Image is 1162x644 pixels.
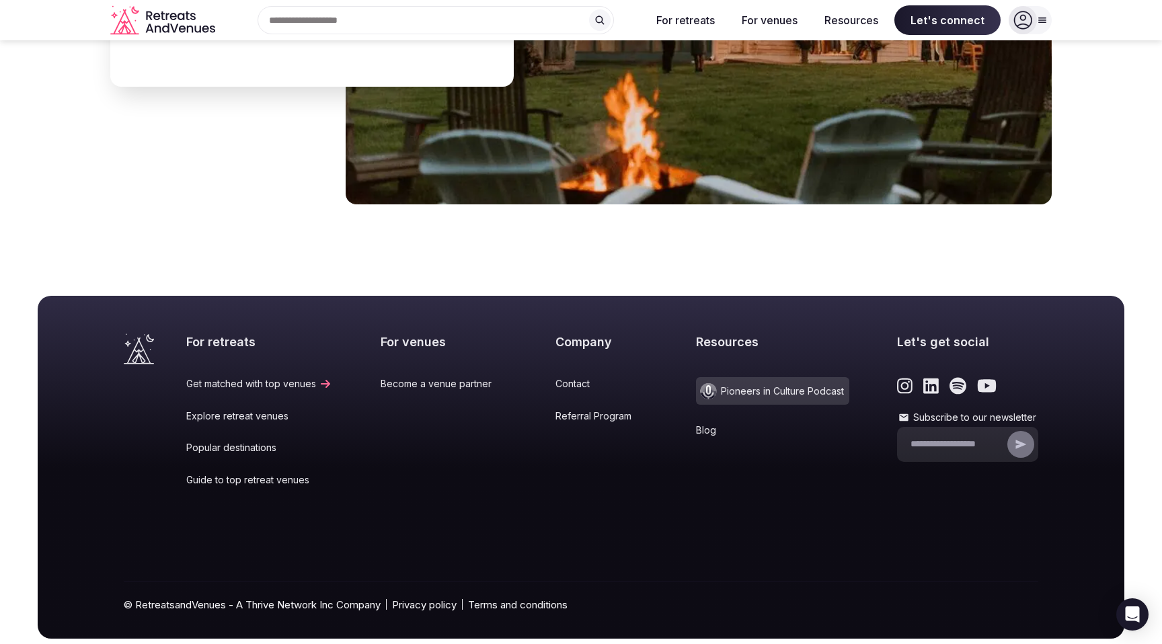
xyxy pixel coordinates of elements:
[696,424,849,437] a: Blog
[1116,598,1149,631] div: Open Intercom Messenger
[186,333,332,350] h2: For retreats
[124,581,1038,639] div: © RetreatsandVenues - A Thrive Network Inc Company
[894,5,1001,35] span: Let's connect
[555,409,648,423] a: Referral Program
[381,377,508,391] a: Become a venue partner
[897,377,913,395] a: Link to the retreats and venues Instagram page
[468,598,568,612] a: Terms and conditions
[110,5,218,36] a: Visit the homepage
[814,5,889,35] button: Resources
[731,5,808,35] button: For venues
[646,5,726,35] button: For retreats
[923,377,939,395] a: Link to the retreats and venues LinkedIn page
[186,441,332,454] a: Popular destinations
[186,377,332,391] a: Get matched with top venues
[392,598,457,612] a: Privacy policy
[696,377,849,405] a: Pioneers in Culture Podcast
[555,377,648,391] a: Contact
[950,377,966,395] a: Link to the retreats and venues Spotify page
[897,411,1038,424] label: Subscribe to our newsletter
[555,333,648,350] h2: Company
[696,333,849,350] h2: Resources
[124,333,154,364] a: Visit the homepage
[897,333,1038,350] h2: Let's get social
[977,377,997,395] a: Link to the retreats and venues Youtube page
[186,473,332,487] a: Guide to top retreat venues
[381,333,508,350] h2: For venues
[186,409,332,423] a: Explore retreat venues
[110,5,218,36] svg: Retreats and Venues company logo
